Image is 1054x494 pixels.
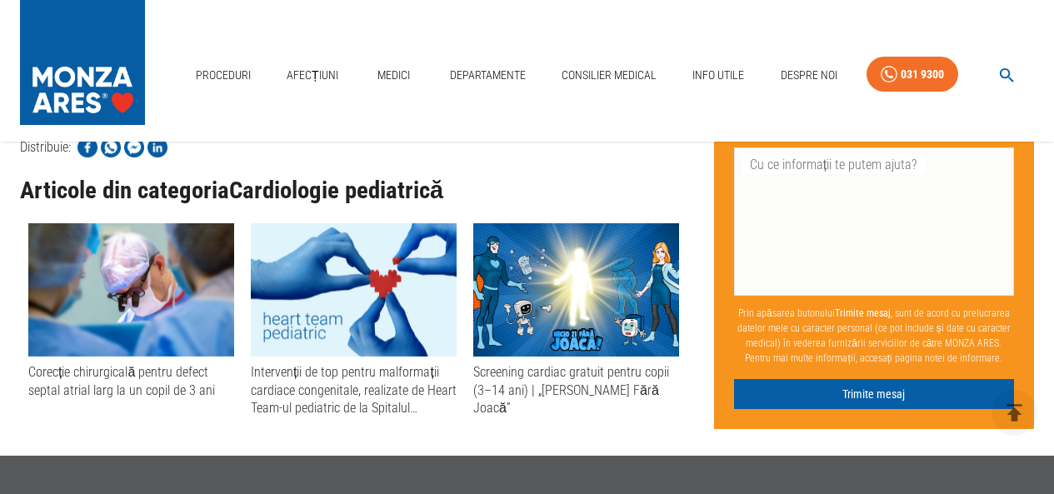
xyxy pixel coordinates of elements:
a: Corecție chirurgicală pentru defect septal atrial larg la un copil de 3 ani [28,223,234,399]
div: Intervenții de top pentru malformații cardiace congenitale, realizate de Heart Team-ul pediatric ... [251,363,457,417]
img: Share on WhatsApp [101,137,121,157]
img: Share on Facebook Messenger [124,137,144,157]
img: Screening cardiac gratuit pentru copii (3–14 ani) | „Nicio Zi Fără Joacă” [473,223,679,357]
img: Intervenții de top pentru malformații cardiace congenitale, realizate de Heart Team-ul pediatric ... [251,223,457,357]
a: Info Utile [686,58,751,92]
img: Corecție chirurgicală pentru defect septal atrial larg la un copil de 3 ani [28,223,234,357]
a: Medici [367,58,421,92]
a: Proceduri [189,58,257,92]
a: Afecțiuni [280,58,345,92]
p: Prin apăsarea butonului , sunt de acord cu prelucrarea datelor mele cu caracter personal (ce pot ... [734,299,1014,372]
img: Share on LinkedIn [147,137,167,157]
a: 031 9300 [867,57,958,92]
b: Trimite mesaj [835,307,891,319]
div: Screening cardiac gratuit pentru copii (3–14 ani) | „[PERSON_NAME] Fără Joacă” [473,363,679,417]
p: Distribuie: [20,137,71,157]
a: Intervenții de top pentru malformații cardiace congenitale, realizate de Heart Team-ul pediatric ... [251,223,457,417]
button: delete [992,390,1037,436]
button: Trimite mesaj [734,379,1014,410]
div: 031 9300 [901,64,944,85]
a: Consilier Medical [555,58,663,92]
div: Corecție chirurgicală pentru defect septal atrial larg la un copil de 3 ani [28,363,234,399]
a: Departamente [443,58,532,92]
a: Screening cardiac gratuit pentru copii (3–14 ani) | „[PERSON_NAME] Fără Joacă” [473,223,679,417]
a: Despre Noi [774,58,844,92]
img: Share on Facebook [77,137,97,157]
h3: Articole din categoria Cardiologie pediatrică [20,177,687,204]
